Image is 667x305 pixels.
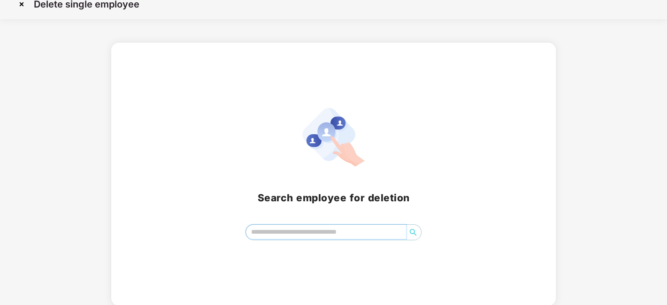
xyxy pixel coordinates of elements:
[123,190,544,206] h2: Search employee for deletion
[406,225,421,240] button: search
[406,229,421,236] span: search
[302,108,365,167] img: svg+xml;base64,PHN2ZyB4bWxucz0iaHR0cDovL3d3dy53My5vcmcvMjAwMC9zdmciIHhtbG5zOnhsaW5rPSJodHRwOi8vd3...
